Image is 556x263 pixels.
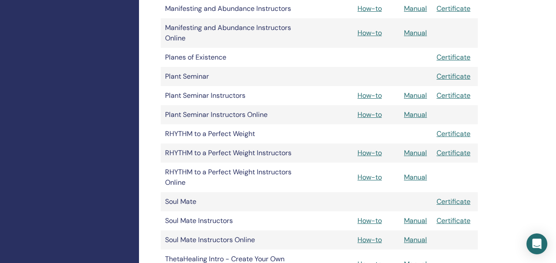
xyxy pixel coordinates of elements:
[404,235,427,244] a: Manual
[437,91,470,100] a: Certificate
[404,28,427,37] a: Manual
[357,173,382,182] a: How-to
[404,148,427,157] a: Manual
[357,4,382,13] a: How-to
[357,216,382,225] a: How-to
[357,91,382,100] a: How-to
[526,233,547,254] div: Open Intercom Messenger
[404,173,427,182] a: Manual
[161,67,306,86] td: Plant Seminar
[404,216,427,225] a: Manual
[161,18,306,48] td: Manifesting and Abundance Instructors Online
[161,211,306,230] td: Soul Mate Instructors
[437,197,470,206] a: Certificate
[437,148,470,157] a: Certificate
[161,105,306,124] td: Plant Seminar Instructors Online
[404,4,427,13] a: Manual
[161,48,306,67] td: Planes of Existence
[357,110,382,119] a: How-to
[161,192,306,211] td: Soul Mate
[357,235,382,244] a: How-to
[161,163,306,192] td: RHYTHM to a Perfect Weight Instructors Online
[161,124,306,143] td: RHYTHM to a Perfect Weight
[437,216,470,225] a: Certificate
[161,86,306,105] td: Plant Seminar Instructors
[437,53,470,62] a: Certificate
[404,91,427,100] a: Manual
[404,110,427,119] a: Manual
[357,148,382,157] a: How-to
[161,230,306,250] td: Soul Mate Instructors Online
[437,72,470,81] a: Certificate
[161,143,306,163] td: RHYTHM to a Perfect Weight Instructors
[437,4,470,13] a: Certificate
[437,129,470,138] a: Certificate
[357,28,382,37] a: How-to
